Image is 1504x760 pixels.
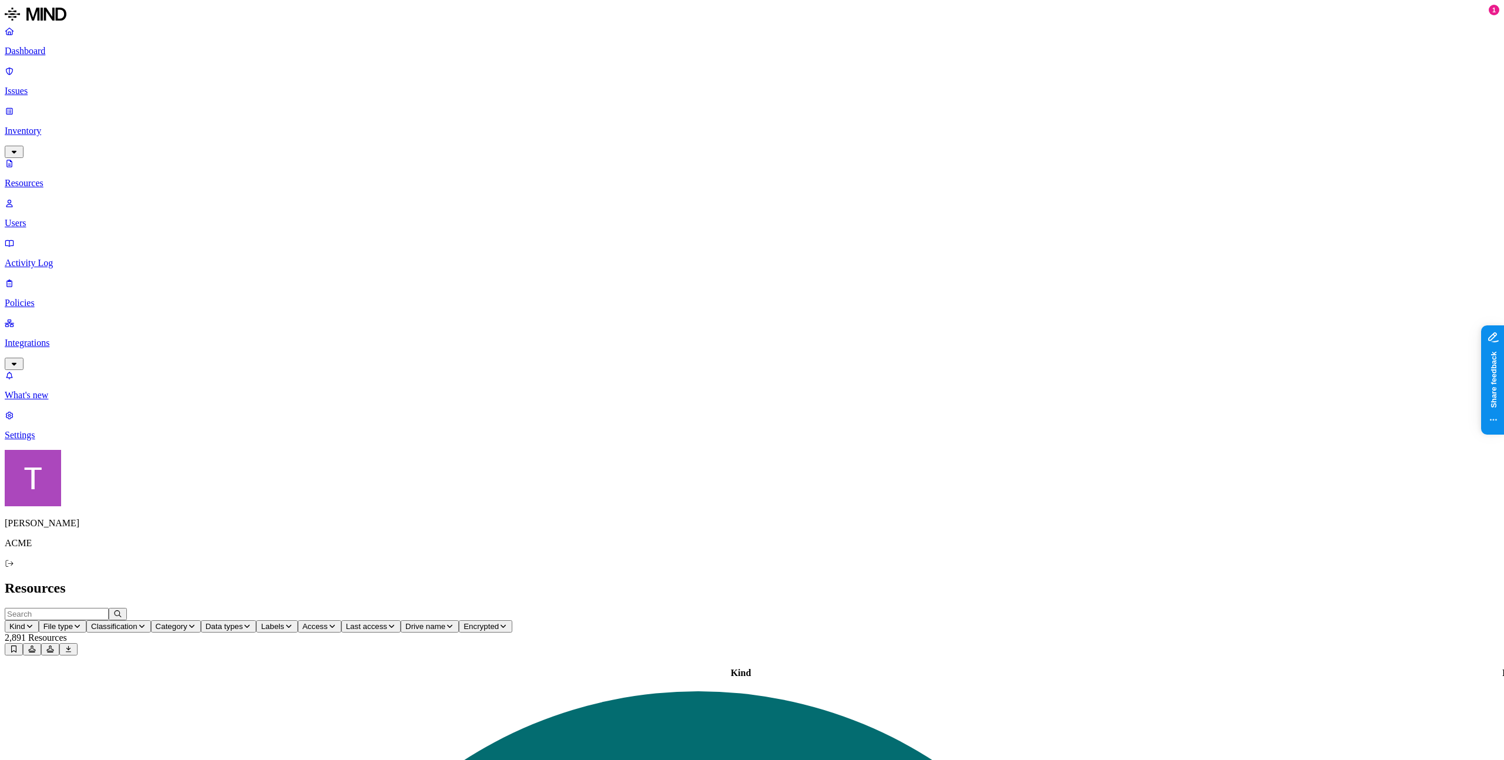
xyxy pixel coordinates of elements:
[9,622,25,631] span: Kind
[5,218,1499,228] p: Users
[6,668,1475,678] div: Kind
[5,5,66,23] img: MIND
[5,298,1499,308] p: Policies
[5,258,1499,268] p: Activity Log
[5,158,1499,189] a: Resources
[464,622,499,631] span: Encrypted
[5,430,1499,440] p: Settings
[5,338,1499,348] p: Integrations
[5,608,109,620] input: Search
[5,538,1499,549] p: ACME
[5,580,1499,596] h2: Resources
[5,5,1499,26] a: MIND
[5,370,1499,401] a: What's new
[5,106,1499,156] a: Inventory
[5,318,1499,368] a: Integrations
[405,622,445,631] span: Drive name
[206,622,243,631] span: Data types
[5,198,1499,228] a: Users
[5,178,1499,189] p: Resources
[5,66,1499,96] a: Issues
[5,390,1499,401] p: What's new
[5,278,1499,308] a: Policies
[5,238,1499,268] a: Activity Log
[5,26,1499,56] a: Dashboard
[5,633,67,643] span: 2,891 Resources
[5,450,61,506] img: Tzvi Shir-Vaknin
[91,622,137,631] span: Classification
[5,46,1499,56] p: Dashboard
[303,622,328,631] span: Access
[1489,5,1499,15] div: 1
[346,622,387,631] span: Last access
[5,126,1499,136] p: Inventory
[261,622,284,631] span: Labels
[5,410,1499,440] a: Settings
[5,86,1499,96] p: Issues
[43,622,73,631] span: File type
[156,622,187,631] span: Category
